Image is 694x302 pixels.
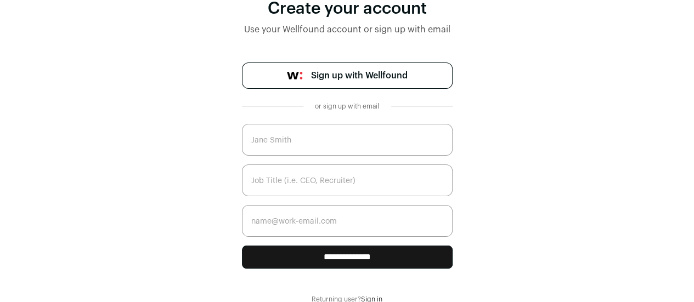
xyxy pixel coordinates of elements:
input: Job Title (i.e. CEO, Recruiter) [242,164,453,196]
input: name@work-email.com [242,205,453,237]
span: Sign up with Wellfound [311,69,408,82]
input: Jane Smith [242,124,453,156]
div: or sign up with email [312,102,382,111]
div: Use your Wellfound account or sign up with email [242,23,453,36]
img: wellfound-symbol-flush-black-fb3c872781a75f747ccb3a119075da62bfe97bd399995f84a933054e44a575c4.png [287,72,302,79]
a: Sign up with Wellfound [242,62,453,89]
